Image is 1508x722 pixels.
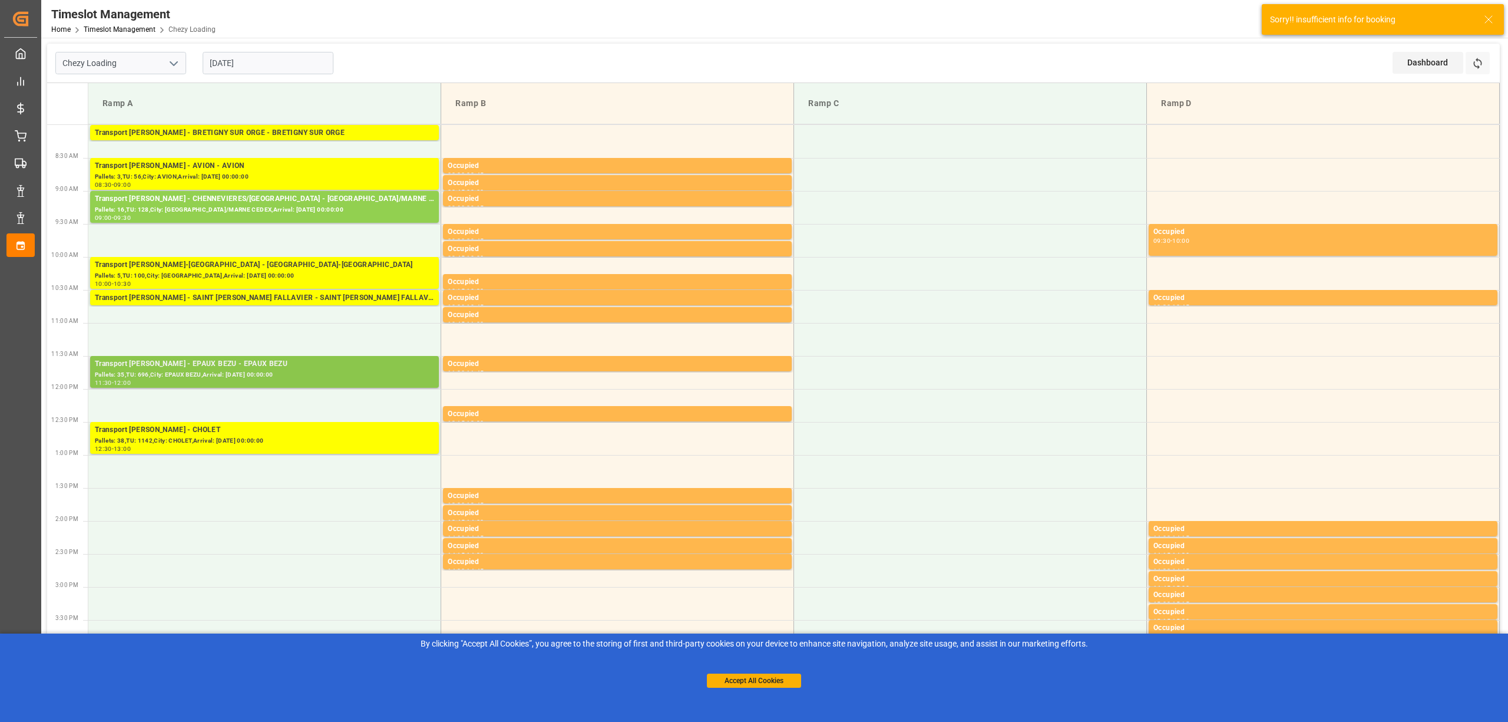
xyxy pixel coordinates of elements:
div: 09:00 [448,205,465,210]
div: 12:30 [95,446,112,451]
div: Occupied [448,193,787,205]
span: 2:00 PM [55,516,78,522]
div: 14:15 [1153,552,1170,558]
span: 3:30 PM [55,615,78,621]
div: Pallets: 2,TU: ,City: [GEOGRAPHIC_DATA][PERSON_NAME],Arrival: [DATE] 00:00:00 [95,304,434,314]
div: - [465,321,467,327]
button: Accept All Cookies [707,674,801,688]
span: 12:30 PM [51,417,78,423]
div: Pallets: 5,TU: 100,City: [GEOGRAPHIC_DATA],Arrival: [DATE] 00:00:00 [95,271,434,281]
div: 11:30 [448,370,465,375]
div: 15:00 [1153,601,1170,606]
div: 14:00 [467,519,484,525]
div: Timeslot Management [51,5,216,23]
div: Occupied [448,226,787,238]
div: Transport [PERSON_NAME]-[GEOGRAPHIC_DATA] - [GEOGRAPHIC_DATA]-[GEOGRAPHIC_DATA] [95,259,434,271]
div: 08:30 [95,182,112,187]
div: Transport [PERSON_NAME] - AVION - AVION [95,160,434,172]
div: 15:30 [1172,618,1189,624]
div: 08:45 [467,172,484,177]
div: 10:30 [1153,304,1170,309]
div: 14:30 [448,568,465,573]
span: 1:00 PM [55,450,78,456]
div: By clicking "Accept All Cookies”, you agree to the storing of first and third-party cookies on yo... [8,638,1500,650]
div: 15:15 [1172,601,1189,606]
div: 09:30 [1153,238,1170,243]
div: Occupied [1153,540,1493,552]
span: 11:30 AM [51,351,78,357]
span: 12:00 PM [51,384,78,390]
div: - [465,568,467,573]
div: Occupied [448,160,787,172]
input: Type to search/select [55,52,186,74]
div: Occupied [448,490,787,502]
a: Timeslot Management [84,25,156,34]
div: 14:00 [1153,535,1170,540]
span: 1:30 PM [55,483,78,489]
span: 8:30 AM [55,153,78,159]
div: Ramp D [1156,93,1490,114]
div: 14:30 [467,552,484,558]
div: Ramp C [803,93,1137,114]
div: - [465,189,467,194]
div: - [112,380,114,385]
div: 12:30 [467,420,484,426]
div: - [112,446,114,451]
span: 2:30 PM [55,549,78,555]
span: 10:30 AM [51,285,78,291]
div: Occupied [1153,573,1493,585]
div: 10:45 [448,321,465,327]
div: 14:15 [467,535,484,540]
div: - [1170,535,1172,540]
div: Occupied [448,408,787,420]
div: Pallets: 35,TU: 696,City: EPAUX BEZU,Arrival: [DATE] 00:00:00 [95,370,434,380]
div: - [465,420,467,426]
div: 11:00 [467,321,484,327]
div: Occupied [1153,226,1493,238]
div: - [465,255,467,261]
div: Sorry!! insufficient info for booking [1270,14,1473,26]
div: 13:30 [448,502,465,507]
div: 13:00 [114,446,131,451]
div: 09:00 [114,182,131,187]
div: Occupied [448,556,787,568]
div: 09:00 [467,189,484,194]
span: 11:00 AM [51,318,78,324]
div: Occupied [1153,589,1493,601]
div: 15:15 [1153,618,1170,624]
div: 10:30 [448,304,465,309]
div: Occupied [1153,292,1493,304]
div: 14:30 [1153,568,1170,573]
div: 14:15 [448,552,465,558]
div: 12:15 [448,420,465,426]
button: open menu [164,54,182,72]
div: Occupied [448,177,787,189]
div: Ramp B [451,93,784,114]
div: 10:00 [95,281,112,286]
div: - [465,552,467,558]
div: 08:30 [448,172,465,177]
div: Pallets: 38,TU: 1142,City: CHOLET,Arrival: [DATE] 00:00:00 [95,436,434,446]
div: - [1170,585,1172,591]
div: 10:30 [467,288,484,294]
div: Occupied [448,292,787,304]
div: Occupied [448,507,787,519]
div: Occupied [448,309,787,321]
div: 08:45 [448,189,465,194]
div: 10:45 [467,304,484,309]
div: 14:30 [1172,552,1189,558]
div: - [1170,618,1172,624]
div: - [465,172,467,177]
div: - [1170,238,1172,243]
div: Occupied [448,276,787,288]
div: Occupied [1153,606,1493,618]
div: Occupied [448,243,787,255]
div: Transport [PERSON_NAME] - CHENNEVIERES/[GEOGRAPHIC_DATA] - [GEOGRAPHIC_DATA]/MARNE CEDEX [95,193,434,205]
div: 10:45 [1172,304,1189,309]
div: - [112,215,114,220]
div: Transport [PERSON_NAME] - CHOLET [95,424,434,436]
div: 11:45 [467,370,484,375]
div: Occupied [448,523,787,535]
div: 14:45 [1153,585,1170,591]
span: 3:00 PM [55,582,78,588]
